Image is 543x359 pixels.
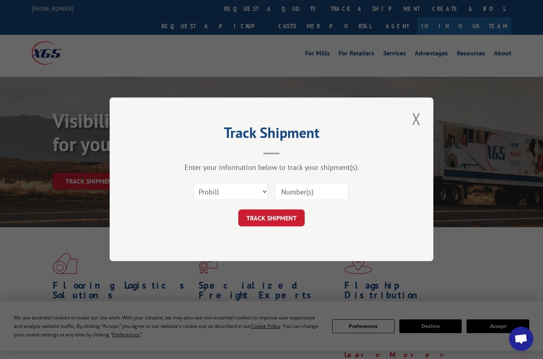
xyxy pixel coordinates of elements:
a: Open chat [509,327,533,351]
button: Close modal [409,108,423,130]
input: Number(s) [274,184,349,201]
h2: Track Shipment [150,127,393,142]
button: TRACK SHIPMENT [238,210,305,227]
div: Enter your information below to track your shipment(s). [150,163,393,172]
